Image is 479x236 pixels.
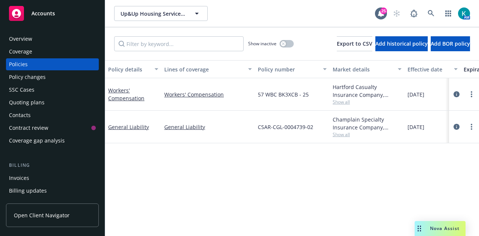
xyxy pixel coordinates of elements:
[441,6,456,21] a: Switch app
[408,123,424,131] span: [DATE]
[375,36,428,51] button: Add historical policy
[6,172,99,184] a: Invoices
[430,225,460,232] span: Nova Assist
[330,60,405,78] button: Market details
[9,33,32,45] div: Overview
[333,83,402,99] div: Hartford Casualty Insurance Company, Hartford Insurance Group
[6,122,99,134] a: Contract review
[333,131,402,138] span: Show all
[6,71,99,83] a: Policy changes
[14,211,70,219] span: Open Client Navigator
[337,40,372,47] span: Export to CSV
[6,185,99,197] a: Billing updates
[467,122,476,131] a: more
[415,221,424,236] div: Drag to move
[452,90,461,99] a: circleInformation
[105,60,161,78] button: Policy details
[380,7,387,14] div: 25
[31,10,55,16] span: Accounts
[108,123,149,131] a: General Liability
[9,71,46,83] div: Policy changes
[431,36,470,51] button: Add BOR policy
[258,123,313,131] span: CSAR-CGL-0004739-02
[114,36,244,51] input: Filter by keyword...
[6,46,99,58] a: Coverage
[114,6,208,21] button: Up&Up Housing Services, LLC
[458,7,470,19] img: photo
[6,162,99,169] div: Billing
[108,87,144,102] a: Workers' Compensation
[9,58,28,70] div: Policies
[164,91,252,98] a: Workers' Compensation
[9,96,45,108] div: Quoting plans
[408,65,449,73] div: Effective date
[6,3,99,24] a: Accounts
[6,58,99,70] a: Policies
[161,60,255,78] button: Lines of coverage
[431,40,470,47] span: Add BOR policy
[6,84,99,96] a: SSC Cases
[333,99,402,105] span: Show all
[408,91,424,98] span: [DATE]
[424,6,439,21] a: Search
[6,109,99,121] a: Contacts
[6,33,99,45] a: Overview
[337,36,372,51] button: Export to CSV
[255,60,330,78] button: Policy number
[9,84,34,96] div: SSC Cases
[6,96,99,108] a: Quoting plans
[452,122,461,131] a: circleInformation
[9,122,48,134] div: Contract review
[248,40,277,47] span: Show inactive
[9,185,47,197] div: Billing updates
[405,60,461,78] button: Effective date
[375,40,428,47] span: Add historical policy
[333,65,393,73] div: Market details
[389,6,404,21] a: Start snowing
[9,172,29,184] div: Invoices
[164,65,244,73] div: Lines of coverage
[6,135,99,147] a: Coverage gap analysis
[258,65,318,73] div: Policy number
[415,221,466,236] button: Nova Assist
[406,6,421,21] a: Report a Bug
[9,135,65,147] div: Coverage gap analysis
[333,116,402,131] div: Champlain Specialty Insurance Company, Champlain Insurance Group LLC, Amwins
[9,109,31,121] div: Contacts
[164,123,252,131] a: General Liability
[9,46,32,58] div: Coverage
[467,90,476,99] a: more
[108,65,150,73] div: Policy details
[120,10,185,18] span: Up&Up Housing Services, LLC
[258,91,309,98] span: 57 WBC BK3XCB - 25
